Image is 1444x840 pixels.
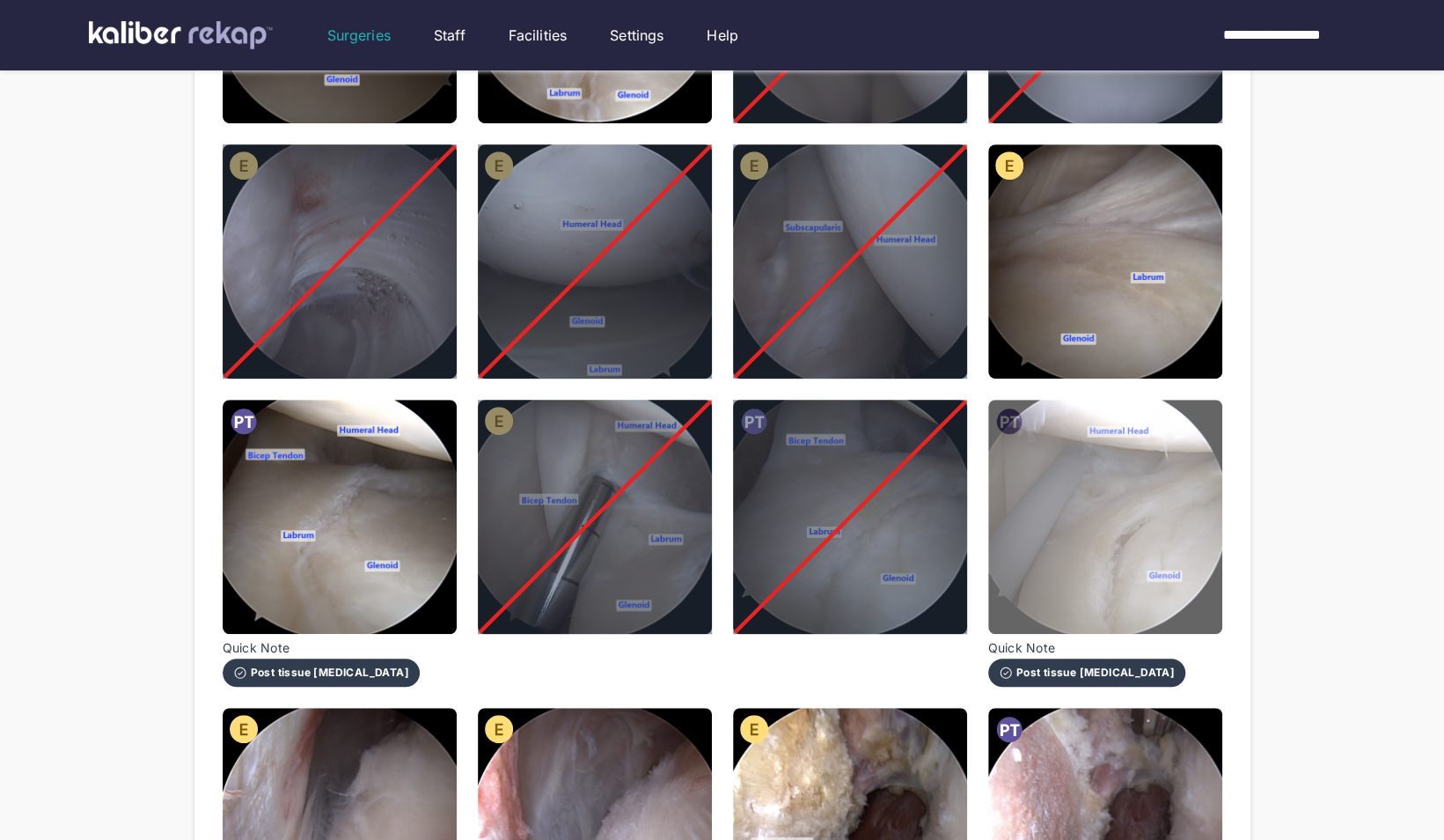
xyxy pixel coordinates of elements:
img: kaliber labs logo [89,21,273,49]
img: evaluation-icon.135c065c.svg [485,715,513,743]
img: check-circle-outline-white.611b8afe.svg [233,666,247,680]
span: Quick Note [988,641,1185,655]
span: Quick Note [223,641,420,655]
img: Helms_James_69242_ShoulderArthroscopy_2025-09-09-062150_Dr.LyndonGross__Still_012.jpg [988,400,1222,634]
img: evaluation-icon.135c065c.svg [230,715,258,743]
div: Post tissue [MEDICAL_DATA] [999,666,1175,680]
a: Settings [610,25,663,46]
a: Help [707,25,738,46]
img: post-treatment-icon.f6304ef6.svg [995,715,1023,743]
img: evaluation-icon.135c065c.svg [995,151,1023,180]
img: Helms_James_69242_ShoulderArthroscopy_2025-09-09-062150_Dr.LyndonGross__Still_008.jpg [988,144,1222,379]
div: Post tissue [MEDICAL_DATA] [233,666,409,680]
img: check-circle-outline-white.611b8afe.svg [999,666,1013,680]
img: Helms_James_69242_ShoulderArthroscopy_2025-09-09-062150_Dr.LyndonGross__Still_009.jpg [223,400,457,634]
a: Facilities [509,25,568,46]
img: post-treatment-icon.f6304ef6.svg [230,407,258,435]
img: evaluation-icon.135c065c.svg [740,715,768,743]
a: Staff [434,25,465,46]
a: Surgeries [327,25,391,46]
